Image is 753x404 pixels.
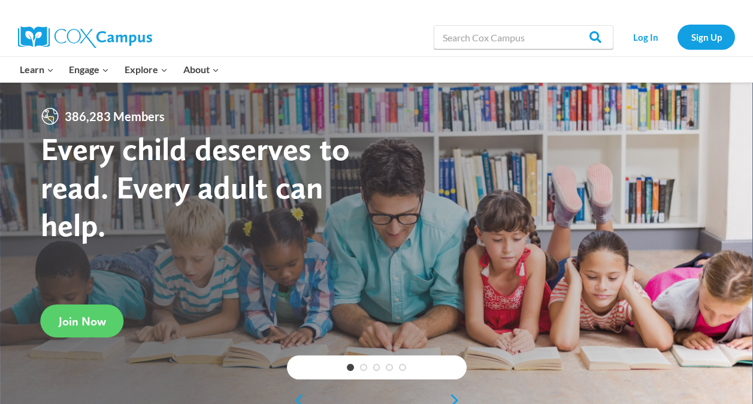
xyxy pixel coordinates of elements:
[619,25,735,49] nav: Secondary Navigation
[360,364,367,371] a: 2
[373,364,380,371] a: 3
[60,107,170,126] span: 386,283 Members
[434,25,613,49] input: Search Cox Campus
[59,314,106,328] span: Join Now
[183,62,219,77] span: About
[18,26,152,48] img: Cox Campus
[347,364,354,371] a: 1
[20,62,54,77] span: Learn
[12,57,226,82] nav: Primary Navigation
[399,364,406,371] a: 5
[678,25,735,49] a: Sign Up
[619,25,672,49] a: Log In
[41,304,124,337] a: Join Now
[41,129,350,244] strong: Every child deserves to read. Every adult can help.
[125,62,168,77] span: Explore
[69,62,109,77] span: Engage
[386,364,393,371] a: 4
